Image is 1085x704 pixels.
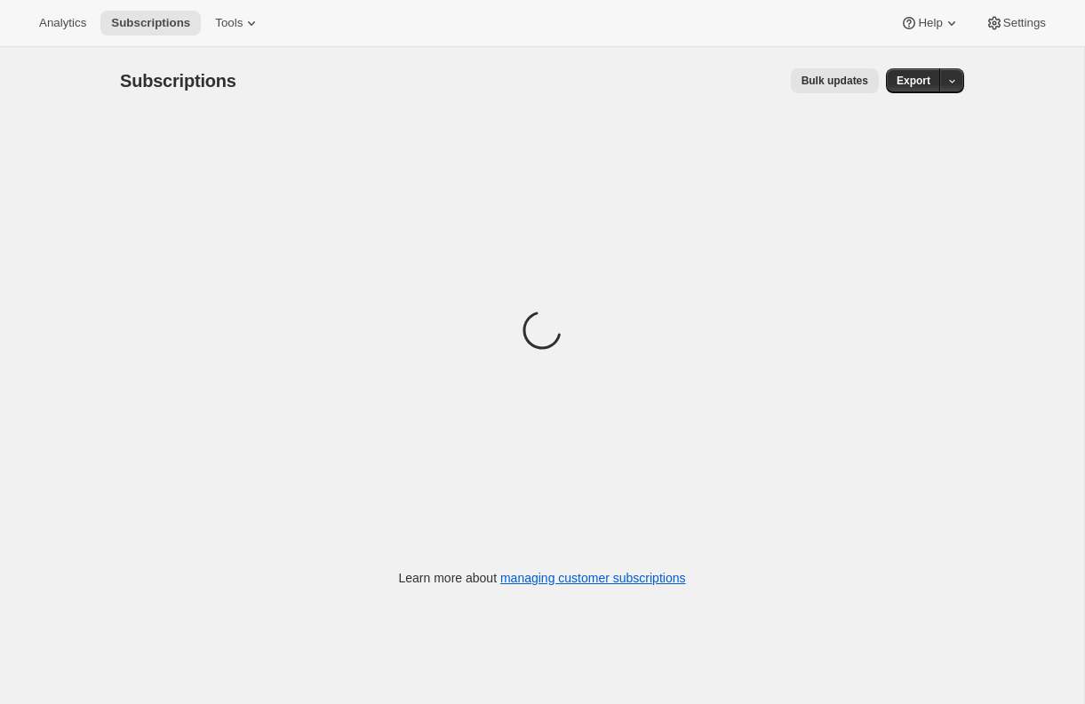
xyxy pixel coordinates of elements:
[399,569,686,587] p: Learn more about
[897,74,930,88] span: Export
[890,11,970,36] button: Help
[500,571,686,585] a: managing customer subscriptions
[802,74,868,88] span: Bulk updates
[39,16,86,30] span: Analytics
[204,11,271,36] button: Tools
[28,11,97,36] button: Analytics
[100,11,201,36] button: Subscriptions
[111,16,190,30] span: Subscriptions
[1003,16,1046,30] span: Settings
[120,71,236,91] span: Subscriptions
[886,68,941,93] button: Export
[918,16,942,30] span: Help
[791,68,879,93] button: Bulk updates
[215,16,243,30] span: Tools
[975,11,1057,36] button: Settings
